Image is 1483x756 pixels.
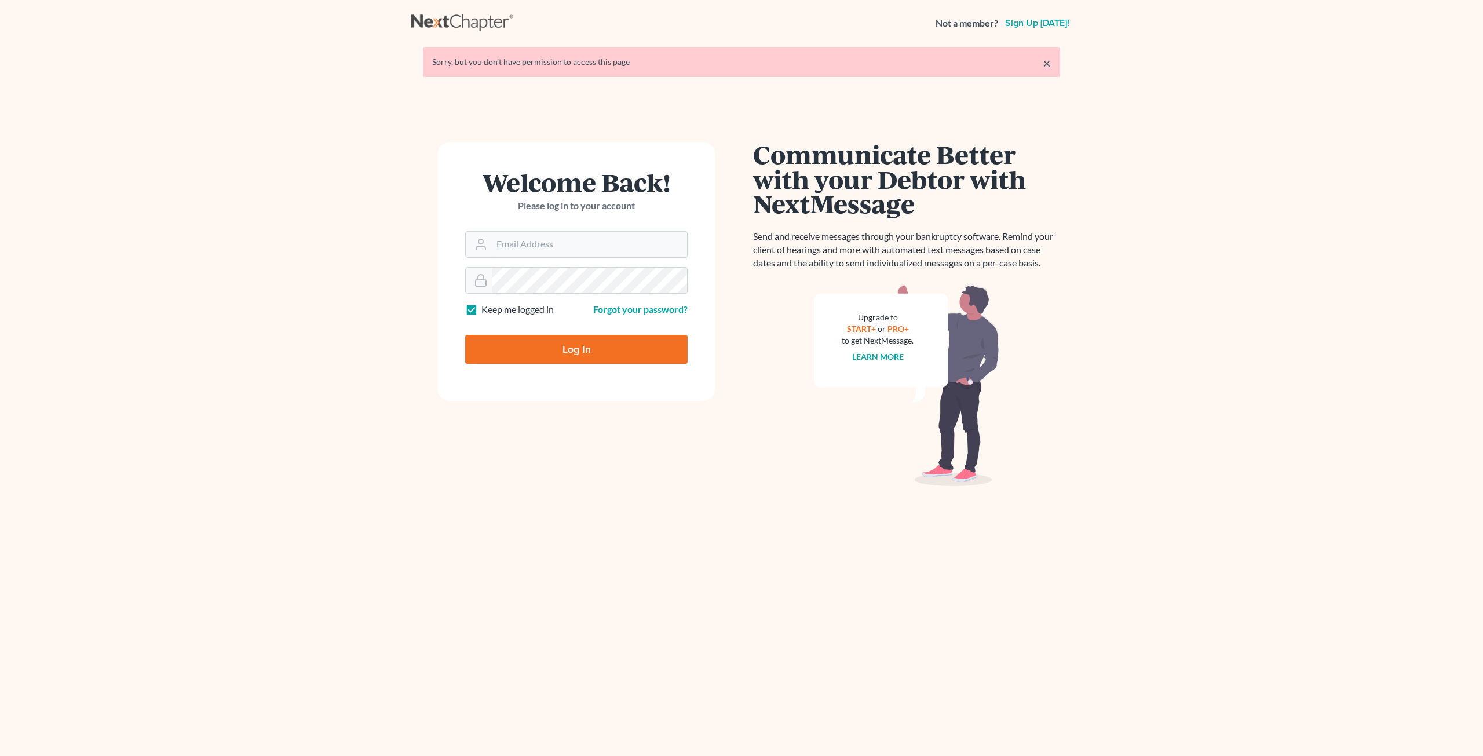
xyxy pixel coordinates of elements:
strong: Not a member? [936,17,998,30]
h1: Welcome Back! [465,170,688,195]
a: Forgot your password? [593,304,688,315]
a: START+ [847,324,876,334]
a: × [1043,56,1051,70]
a: PRO+ [887,324,909,334]
div: Upgrade to [842,312,914,323]
p: Please log in to your account [465,199,688,213]
div: to get NextMessage. [842,335,914,346]
a: Sign up [DATE]! [1003,19,1072,28]
input: Log In [465,335,688,364]
h1: Communicate Better with your Debtor with NextMessage [753,142,1060,216]
p: Send and receive messages through your bankruptcy software. Remind your client of hearings and mo... [753,230,1060,270]
span: or [878,324,886,334]
a: Learn more [852,352,904,361]
div: Sorry, but you don't have permission to access this page [432,56,1051,68]
input: Email Address [492,232,687,257]
label: Keep me logged in [481,303,554,316]
img: nextmessage_bg-59042aed3d76b12b5cd301f8e5b87938c9018125f34e5fa2b7a6b67550977c72.svg [814,284,999,487]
